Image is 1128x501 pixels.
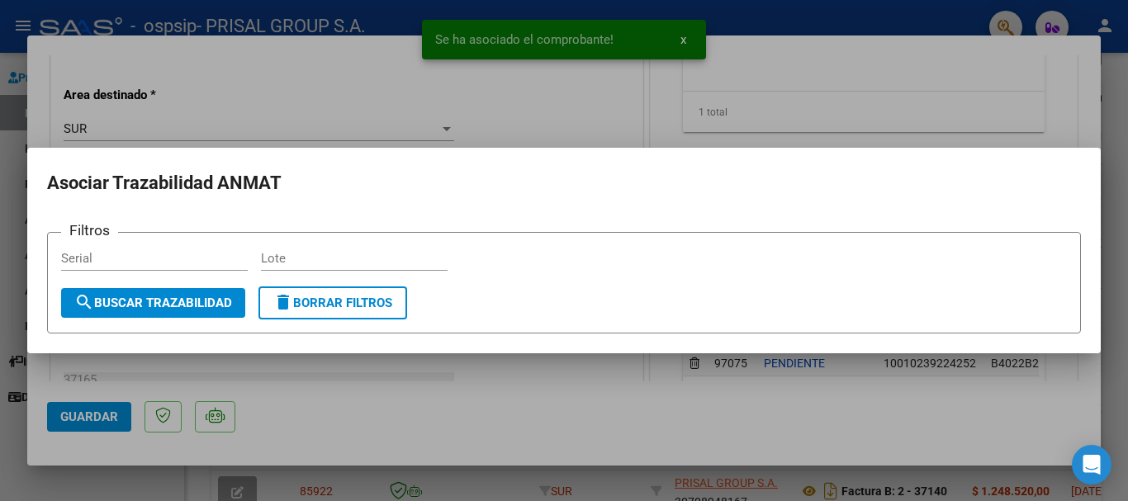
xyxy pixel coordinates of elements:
[74,292,94,312] mat-icon: search
[1072,445,1111,484] div: Open Intercom Messenger
[258,286,407,319] button: Borrar Filtros
[61,220,118,241] h3: Filtros
[273,292,293,312] mat-icon: delete
[74,295,232,310] span: Buscar Trazabilidad
[47,168,1081,199] h2: Asociar Trazabilidad ANMAT
[61,288,245,318] button: Buscar Trazabilidad
[273,295,392,310] span: Borrar Filtros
